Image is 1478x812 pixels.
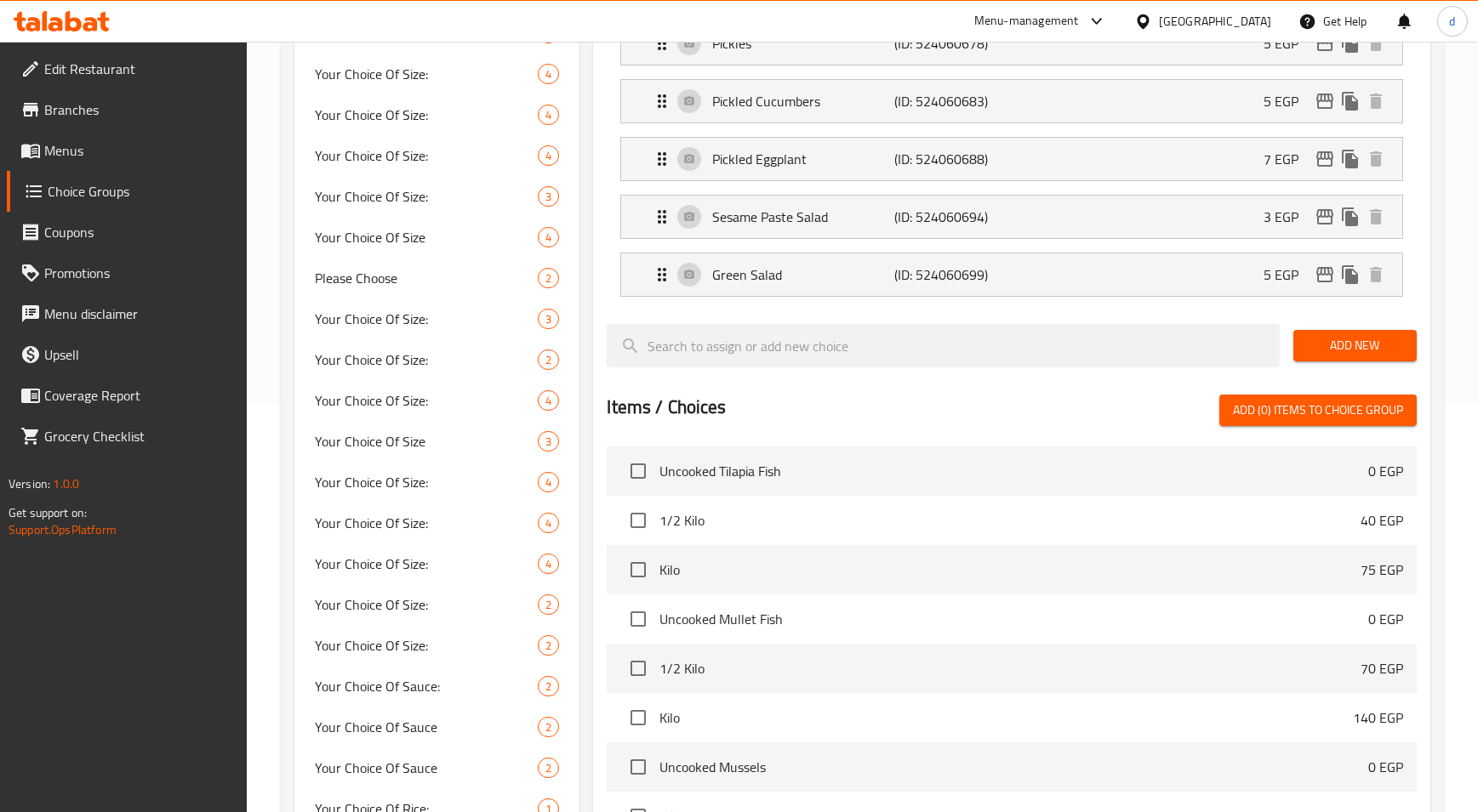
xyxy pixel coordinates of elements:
span: 2 [539,679,558,695]
span: 1.0.0 [53,473,79,495]
button: edit [1312,204,1338,230]
span: Kilo [659,559,1361,580]
div: Choices [538,227,559,247]
span: Uncooked Tilapia Fish [659,461,1368,481]
p: 0 EGP [1368,461,1403,481]
button: delete [1363,146,1389,172]
button: duplicate [1338,146,1363,172]
a: Menus [7,130,247,171]
span: 2 [539,597,558,613]
span: 2 [539,760,558,776]
span: Your Choice Of Size: [315,105,539,125]
span: Uncooked Mullet Fish [659,609,1368,629]
span: Your Choice Of Size [315,431,539,451]
div: Your Choice Of Size:4 [294,94,580,135]
div: Your Choice Of Size:2 [294,625,580,666]
button: delete [1363,262,1389,287]
button: duplicate [1338,262,1363,287]
input: search [607,324,1279,367]
span: Select choice [620,503,656,538]
span: Your Choice Of Size: [315,145,539,166]
span: Your Choice Of Sauce [315,758,539,778]
span: Coupons [44,222,233,242]
div: Your Choice Of Size:2 [294,584,580,625]
p: 5 EGP [1264,264,1312,285]
p: (ID: 524060678) [894,33,1015,54]
span: Menu disclaimer [44,304,233,324]
p: 70 EGP [1361,658,1403,679]
li: Expand [607,72,1417,130]
span: Upsell [44,344,233,365]
div: Your Choice Of Size3 [294,421,580,462]
span: Please Choose [315,268,539,288]
span: Choice Groups [48,181,233,202]
li: Expand [607,14,1417,72]
span: 3 [539,434,558,450]
span: 1/2 Kilo [659,658,1361,679]
a: Edit Restaurant [7,48,247,89]
div: Menu-management [974,11,1079,31]
p: 7 EGP [1264,149,1312,169]
div: Choices [538,431,559,451]
span: d [1449,12,1455,31]
button: Add (0) items to choice group [1219,395,1417,426]
span: Your Choice Of Size: [315,472,539,492]
span: 3 [539,311,558,327]
button: delete [1363,31,1389,56]
span: Get support on: [9,502,87,524]
span: Version: [9,473,50,495]
div: Your Choice Of Size:4 [294,543,580,584]
span: Edit Restaurant [44,59,233,79]
div: Choices [538,758,559,778]
div: Your Choice Of Size:4 [294,503,580,543]
span: Branches [44,99,233,120]
div: Expand [621,253,1402,296]
div: Choices [538,349,559,370]
span: Kilo [659,707,1353,728]
span: Your Choice Of Size: [315,23,539,43]
p: (ID: 524060699) [894,264,1015,285]
p: 0 EGP [1368,757,1403,777]
p: Pickled Cucumbers [712,91,893,111]
p: 140 EGP [1353,707,1403,728]
div: Your Choice Of Size4 [294,217,580,258]
div: Your Choice Of Size:2 [294,339,580,380]
p: 0 EGP [1368,609,1403,629]
span: Your Choice Of Size: [315,309,539,329]
span: Grocery Checklist [44,426,233,446]
span: 4 [539,393,558,409]
div: Choices [538,594,559,615]
span: 4 [539,515,558,531]
span: 1/2 Kilo [659,510,1361,531]
p: 40 EGP [1361,510,1403,531]
div: Choices [538,105,559,125]
div: Expand [621,196,1402,238]
a: Choice Groups [7,171,247,212]
div: Expand [621,80,1402,122]
span: Your Choice Of Sauce [315,717,539,737]
span: Add (0) items to choice group [1233,400,1403,421]
p: 5 EGP [1264,91,1312,111]
span: Your Choice Of Size: [315,186,539,207]
span: Menus [44,140,233,161]
a: Promotions [7,253,247,293]
span: Your Choice Of Sauce: [315,676,539,696]
a: Coverage Report [7,375,247,416]
div: Choices [538,64,559,84]
span: Your Choice Of Size: [315,64,539,84]
div: Choices [538,309,559,329]
span: Coverage Report [44,385,233,406]
a: Support.OpsPlatform [9,519,117,541]
span: 4 [539,66,558,82]
span: Your Choice Of Size: [315,390,539,411]
div: Choices [538,390,559,411]
a: Grocery Checklist [7,416,247,457]
span: 4 [539,474,558,491]
p: (ID: 524060688) [894,149,1015,169]
span: Your Choice Of Size: [315,594,539,615]
div: Choices [538,717,559,737]
div: Expand [621,138,1402,180]
span: Your Choice Of Size: [315,635,539,656]
div: Your Choice Of Size:4 [294,135,580,176]
button: edit [1312,262,1338,287]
